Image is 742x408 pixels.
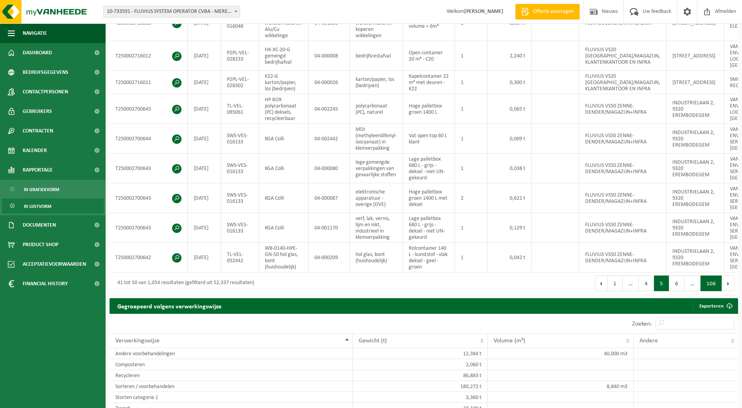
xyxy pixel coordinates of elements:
[259,41,309,71] td: HK-XC-20-G gemengd bedrijfsafval
[309,183,350,213] td: 04-000067
[23,63,68,82] span: Bedrijfsgegevens
[259,124,309,154] td: KGA Colli
[722,276,734,291] button: Next
[221,124,259,154] td: SWS-VES-016133
[579,71,667,94] td: FLUVIUS VS20 [GEOGRAPHIC_DATA]/MAGAZIJN, KLANTENKANTOOR EN INFRA
[23,43,52,63] span: Dashboard
[487,124,532,154] td: 0,009 t
[188,41,221,71] td: [DATE]
[23,274,68,293] span: Financial History
[669,276,685,291] button: 6
[221,41,259,71] td: P2PL-VEL-028233
[403,183,455,213] td: Hoge palletbox groen 1400 L met deksel
[403,213,455,243] td: Lage palletbox 680 L - grijs - deksel - niet UN-gekeurd
[259,243,309,272] td: WB-0140-HPE-GN-50 hol glas, bont (huishoudelijk)
[455,243,487,272] td: 1
[23,254,86,274] span: Acceptatievoorwaarden
[579,243,667,272] td: FLUVIUS VS50 ZENNE-DENDER/MAGAZIJN+INFRA
[487,94,532,124] td: 0,065 t
[23,102,52,121] span: Gebruikers
[667,183,724,213] td: INDUSTRIELAAN 2, 9320 EREMBODEGEM
[110,124,188,154] td: T250002700644
[188,154,221,183] td: [DATE]
[23,235,58,254] span: Product Shop
[353,359,488,370] td: 2,060 t
[455,183,487,213] td: 2
[309,154,350,183] td: 04-000080
[309,41,350,71] td: 04-000008
[23,121,53,141] span: Contracten
[464,9,503,14] strong: [PERSON_NAME]
[579,183,667,213] td: FLUVIUS VS50 ZENNE-DENDER/MAGAZIJN+INFRA
[455,94,487,124] td: 1
[359,338,387,344] span: Gewicht (t)
[685,276,701,291] span: …
[353,348,488,359] td: 12,384 t
[110,348,353,359] td: Andere voorbehandelingen
[23,141,47,160] span: Kalender
[113,276,254,290] div: 41 tot 50 van 1,054 resultaten (gefilterd uit 52,337 resultaten)
[403,124,455,154] td: Vat open top 60 L klant
[110,370,353,381] td: Recycleren
[487,243,532,272] td: 0,042 t
[110,41,188,71] td: T250002716012
[487,213,532,243] td: 0,129 t
[110,243,188,272] td: T250002700642
[309,94,350,124] td: 04-002245
[188,94,221,124] td: [DATE]
[623,276,639,291] span: …
[579,41,667,71] td: FLUVIUS VS20 [GEOGRAPHIC_DATA]/MAGAZIJN, KLANTENKANTOOR EN INFRA
[531,8,576,16] span: Offerte aanvragen
[110,71,188,94] td: T250002716011
[639,276,654,291] button: 4
[110,392,353,403] td: Storten categorie 1
[353,370,488,381] td: 86,883 t
[23,82,68,102] span: Contactpersonen
[188,243,221,272] td: [DATE]
[667,94,724,124] td: INDUSTRIELAAN 2, 9320 EREMBODEGEM
[2,199,104,213] a: In lijstvorm
[455,41,487,71] td: 1
[455,154,487,183] td: 1
[353,381,488,392] td: 180,272 t
[221,243,259,272] td: TL-VEL-052442
[259,213,309,243] td: KGA Colli
[350,124,403,154] td: MDI (methyleendifenyl-isocyanaat) in kleinverpakking
[403,154,455,183] td: Lage palletbox 680 L - grijs - deksel - niet UN-gekeurd
[24,199,51,214] span: In lijstvorm
[104,6,240,17] span: 10-733591 - FLUVIUS SYSTEM OPERATOR CVBA - MERELBEKE-MELLE
[2,182,104,197] a: In grafiekvorm
[350,41,403,71] td: bedrijfsrestafval
[309,124,350,154] td: 04-002442
[259,71,309,94] td: K22-G karton/papier, los (bedrijven)
[667,154,724,183] td: INDUSTRIELAAN 2, 9320 EREMBODEGEM
[259,183,309,213] td: KGA Colli
[654,276,669,291] button: 5
[353,392,488,403] td: 3,360 t
[455,124,487,154] td: 1
[488,348,634,359] td: 40,000 m3
[309,213,350,243] td: 04-001170
[667,243,724,272] td: INDUSTRIELAAN 2, 9320 EREMBODEGEM
[350,94,403,124] td: polycarbonaat (PC), naturel
[110,298,229,313] h2: Gegroepeerd volgens verwerkingswijze
[607,276,623,291] button: 1
[667,71,724,94] td: [STREET_ADDRESS]
[667,41,724,71] td: [STREET_ADDRESS]
[350,154,403,183] td: lege gemengde verpakkingen van gevaarlijke stoffen
[110,359,353,370] td: Composteren
[494,338,525,344] span: Volume (m³)
[455,213,487,243] td: 1
[350,243,403,272] td: hol glas, bont (huishoudelijk)
[110,381,353,392] td: Sorteren / voorbehandelen
[403,94,455,124] td: Hoge palletbox groen 1400 L
[487,183,532,213] td: 0,621 t
[188,183,221,213] td: [DATE]
[309,71,350,94] td: 04-000026
[188,124,221,154] td: [DATE]
[350,71,403,94] td: karton/papier, los (bedrijven)
[487,71,532,94] td: 0,300 t
[667,213,724,243] td: INDUSTRIELAAN 2, 9320 EREMBODEGEM
[103,6,240,18] span: 10-733591 - FLUVIUS SYSTEM OPERATOR CVBA - MERELBEKE-MELLE
[110,213,188,243] td: T250002700643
